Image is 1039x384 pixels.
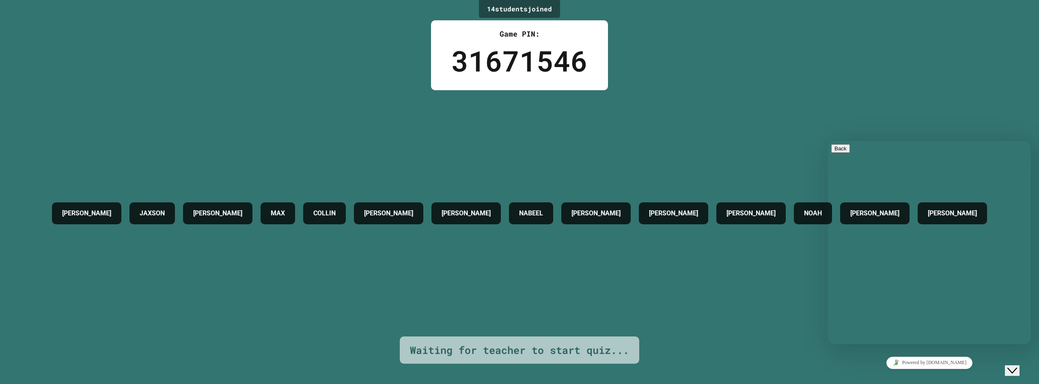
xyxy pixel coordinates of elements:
[140,208,165,218] h4: JAXSON
[828,354,1031,372] iframe: chat widget
[1005,351,1031,376] iframe: chat widget
[271,208,285,218] h4: MAX
[451,28,588,39] div: Game PIN:
[649,208,698,218] h4: [PERSON_NAME]
[726,208,776,218] h4: [PERSON_NAME]
[519,208,543,218] h4: NABEEL
[451,39,588,82] div: 31671546
[442,208,491,218] h4: [PERSON_NAME]
[62,208,111,218] h4: [PERSON_NAME]
[313,208,336,218] h4: COLLIN
[410,343,629,358] div: Waiting for teacher to start quiz...
[193,208,242,218] h4: [PERSON_NAME]
[828,141,1031,344] iframe: chat widget
[571,208,621,218] h4: [PERSON_NAME]
[364,208,413,218] h4: [PERSON_NAME]
[804,208,822,218] h4: NOAH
